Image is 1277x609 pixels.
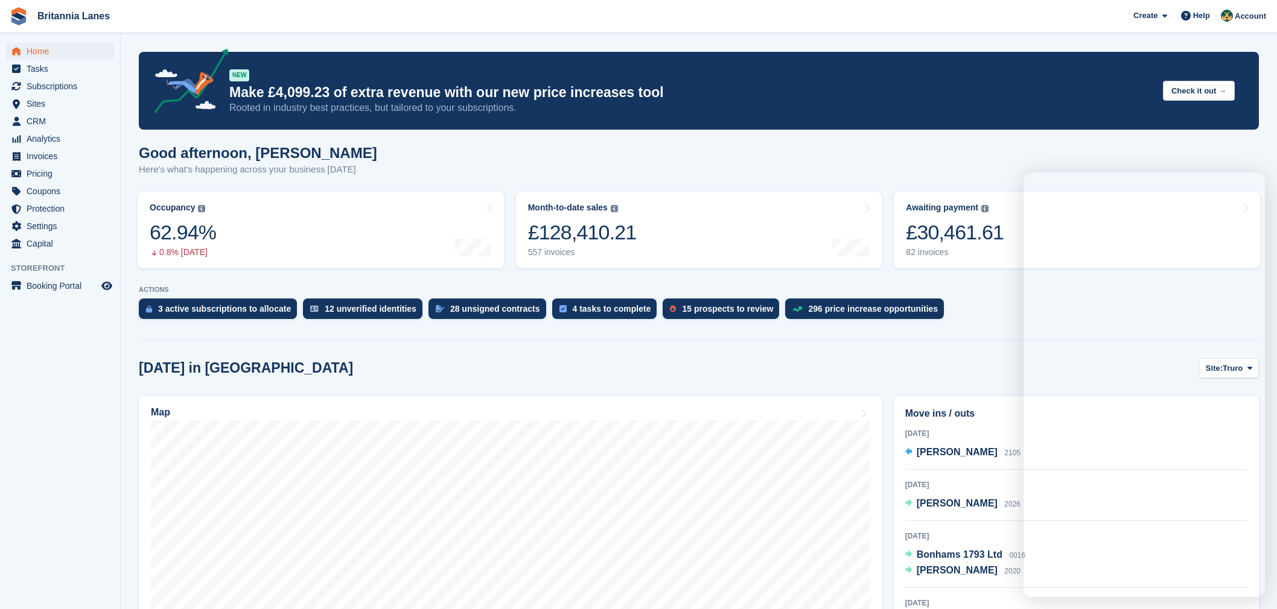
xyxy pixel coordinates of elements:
span: Analytics [27,130,99,147]
h1: Good afternoon, [PERSON_NAME] [139,145,377,161]
span: Protection [27,200,99,217]
span: Create [1133,10,1158,22]
p: Here's what's happening across your business [DATE] [139,163,377,177]
img: prospect-51fa495bee0391a8d652442698ab0144808aea92771e9ea1ae160a38d050c398.svg [670,305,676,312]
span: 2105 [1004,449,1021,457]
img: active_subscription_to_allocate_icon-d502201f5373d7db506a760aba3b589e785aa758c864c3986d89f69b8ff3... [146,305,152,313]
a: menu [6,277,114,294]
span: Storefront [11,262,120,274]
span: Help [1193,10,1210,22]
a: 15 prospects to review [663,298,785,325]
div: 4 tasks to complete [573,304,651,314]
a: menu [6,165,114,182]
img: stora-icon-8386f47178a22dfd0bd8f6a31ec36ba5ce8667c1dd55bd0f319d3a0aa187defe.svg [10,7,28,25]
img: icon-info-grey-7440780725fd019a000dd9b08b2336e03edf1995a4989e88bcd33f0948082b44.svg [198,205,205,212]
a: 4 tasks to complete [552,298,663,325]
div: 12 unverified identities [325,304,416,314]
img: icon-info-grey-7440780725fd019a000dd9b08b2336e03edf1995a4989e88bcd33f0948082b44.svg [611,205,618,212]
span: [PERSON_NAME] [917,565,998,575]
div: 82 invoices [906,247,1004,257]
a: menu [6,130,114,147]
img: task-75834270c22a3079a89374b754ae025e5fb1db73e45f91037f5363f120a921f8.svg [559,305,567,312]
a: menu [6,235,114,252]
p: Make £4,099.23 of extra revenue with our new price increases tool [229,84,1153,101]
a: menu [6,218,114,235]
div: 15 prospects to review [682,304,773,314]
a: Occupancy 62.94% 0.8% [DATE] [138,192,504,268]
span: 0016 [1009,551,1025,560]
div: 296 price increase opportunities [808,304,938,314]
span: CRM [27,113,99,130]
a: menu [6,60,114,77]
div: 0.8% [DATE] [150,247,216,257]
span: Booking Portal [27,277,99,294]
div: Month-to-date sales [528,203,608,213]
div: [DATE] [905,479,1247,490]
img: icon-info-grey-7440780725fd019a000dd9b08b2336e03edf1995a4989e88bcd33f0948082b44.svg [981,205,989,212]
iframe: Intercom live chat [1024,172,1265,597]
img: verify_identity-adf6edd0f0f0b5bbfe63781bf79b02c33cf7c696d77639b501bdc392416b5a36.svg [310,305,319,312]
button: Check it out → [1163,81,1235,101]
div: 62.94% [150,220,216,245]
div: 3 active subscriptions to allocate [158,304,291,314]
a: 296 price increase opportunities [785,298,950,325]
span: Sites [27,95,99,112]
div: 557 invoices [528,247,637,257]
span: Invoices [27,148,99,165]
div: Awaiting payment [906,203,978,213]
a: Bonhams 1793 Ltd 0016 [905,547,1025,563]
div: Occupancy [150,203,195,213]
span: 2020 [1004,567,1021,575]
a: 12 unverified identities [303,298,428,325]
a: [PERSON_NAME] 2026 [905,496,1021,512]
span: Capital [27,235,99,252]
a: menu [6,113,114,130]
a: [PERSON_NAME] 2020 [905,563,1021,579]
div: £30,461.61 [906,220,1004,245]
span: Pricing [27,165,99,182]
img: contract_signature_icon-13c848040528278c33f63329250d36e43548de30e8caae1d1a13099fd9432cc5.svg [436,305,444,312]
a: 3 active subscriptions to allocate [139,298,303,325]
a: Preview store [100,279,114,293]
span: Subscriptions [27,78,99,95]
p: ACTIONS [139,286,1259,294]
div: [DATE] [905,428,1247,439]
div: 28 unsigned contracts [450,304,540,314]
span: Home [27,43,99,60]
img: price-adjustments-announcement-icon-8257ccfd72463d97f412b2fc003d46551f7dbcb40ab6d574587a9cd5c0d94... [144,49,229,118]
h2: Map [151,407,170,418]
img: Nathan Kellow [1221,10,1233,22]
h2: Move ins / outs [905,406,1247,421]
div: NEW [229,69,249,81]
div: £128,410.21 [528,220,637,245]
a: menu [6,43,114,60]
a: Month-to-date sales £128,410.21 557 invoices [516,192,882,268]
p: Rooted in industry best practices, but tailored to your subscriptions. [229,101,1153,115]
span: Tasks [27,60,99,77]
a: Awaiting payment £30,461.61 82 invoices [894,192,1260,268]
a: menu [6,200,114,217]
span: 2026 [1004,500,1021,508]
a: Britannia Lanes [33,6,115,26]
a: menu [6,183,114,200]
div: [DATE] [905,598,1247,608]
span: Account [1235,10,1266,22]
span: Coupons [27,183,99,200]
img: price_increase_opportunities-93ffe204e8149a01c8c9dc8f82e8f89637d9d84a8eef4429ea346261dce0b2c0.svg [792,306,802,312]
a: [PERSON_NAME] 2105 [905,445,1021,461]
span: Settings [27,218,99,235]
span: [PERSON_NAME] [917,498,998,508]
div: [DATE] [905,531,1247,541]
span: Bonhams 1793 Ltd [917,549,1002,560]
a: 28 unsigned contracts [428,298,552,325]
span: [PERSON_NAME] [917,447,998,457]
a: menu [6,95,114,112]
a: menu [6,148,114,165]
a: menu [6,78,114,95]
h2: [DATE] in [GEOGRAPHIC_DATA] [139,360,353,376]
